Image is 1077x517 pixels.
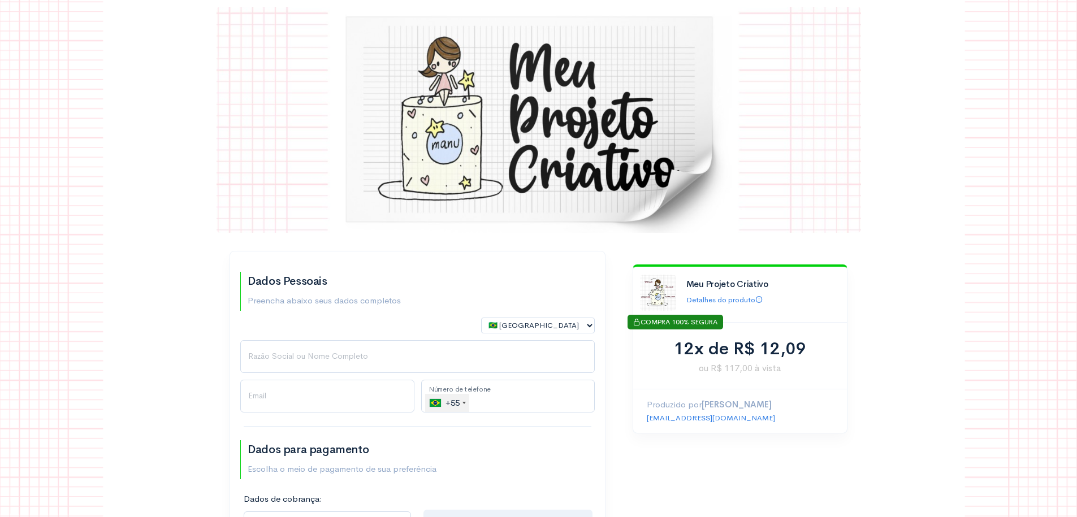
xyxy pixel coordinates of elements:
p: Escolha o meio de pagamento de sua preferência [248,463,436,476]
input: Nome Completo [240,340,595,373]
div: +55 [430,394,469,412]
h2: Dados para pagamento [248,444,436,456]
p: Preencha abaixo seus dados completos [248,294,401,307]
div: Brazil (Brasil): +55 [425,394,469,412]
img: ... [217,7,861,233]
h4: Meu Projeto Criativo [686,280,837,289]
img: Logo%20MEu%20Projeto%20Creatorsland.jpg [640,275,676,311]
a: [EMAIL_ADDRESS][DOMAIN_NAME] [647,413,775,423]
strong: [PERSON_NAME] [702,399,772,410]
span: ou R$ 117,00 à vista [647,362,833,375]
a: Detalhes do produto [686,295,763,305]
div: COMPRA 100% SEGURA [628,315,723,329]
input: Email [240,380,414,412]
div: 12x de R$ 12,09 [647,336,833,362]
p: Produzido por [647,398,833,411]
h2: Dados Pessoais [248,275,401,288]
label: Dados de cobrança: [244,493,322,506]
